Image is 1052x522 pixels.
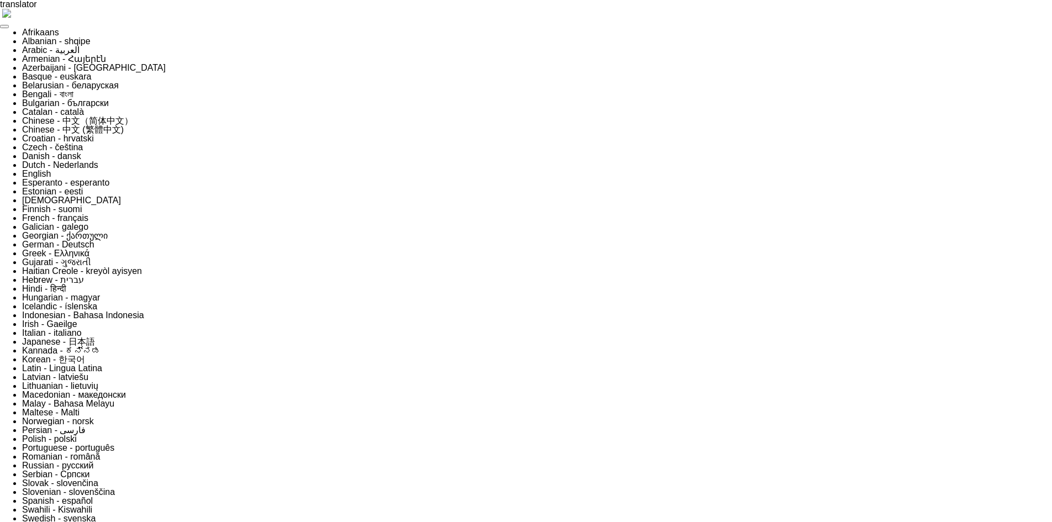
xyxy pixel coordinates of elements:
[22,187,83,196] a: Estonian - eesti
[22,399,114,408] a: Malay - Bahasa Melayu
[22,143,83,152] a: Czech - čeština
[22,425,86,435] a: Persian - ‎‫فارسی‬‎
[22,416,94,426] a: Norwegian - norsk
[22,213,88,223] a: French - français
[22,461,93,470] a: Russian - русский
[22,134,94,143] a: Croatian - hrvatski
[22,45,80,55] a: Arabic - ‎‫العربية‬‎
[22,160,98,170] a: Dutch - Nederlands
[22,381,98,391] a: Lithuanian - lietuvių
[22,125,124,134] a: Chinese - 中文 (繁體中文)
[2,9,11,18] img: right-arrow.png
[22,310,144,320] a: Indonesian - Bahasa Indonesia
[22,390,126,399] a: Macedonian - македонски
[22,240,94,249] a: German - Deutsch
[22,487,115,497] a: Slovenian - slovenščina
[22,328,82,338] a: Italian - italiano
[22,249,89,258] a: Greek - Ελληνικά
[22,434,77,444] a: Polish - polski
[22,196,121,205] a: [DEMOGRAPHIC_DATA]
[22,222,88,231] a: Galician - galego
[22,496,93,505] a: Spanish - español
[22,28,59,37] a: Afrikaans
[22,505,92,514] a: Swahili - Kiswahili
[22,266,142,276] a: Haitian Creole - kreyòl ayisyen
[22,363,102,373] a: Latin - Lingua Latina
[22,36,91,46] a: Albanian - shqipe
[22,408,80,417] a: Maltese - Malti
[22,319,77,329] a: Irish - Gaeilge
[22,72,91,81] a: Basque - euskara
[22,443,114,452] a: Portuguese - português
[22,284,66,293] a: Hindi - हिन्दी
[22,81,119,90] a: Belarusian - беларуская
[22,169,51,178] a: English
[22,231,108,240] a: Georgian - ქართული
[22,116,133,125] a: Chinese - 中文（简体中文）
[22,478,98,488] a: Slovak - slovenčina
[22,470,89,479] a: Serbian - Српски
[22,98,109,108] a: Bulgarian - български
[22,151,81,161] a: Danish - dansk
[22,293,100,302] a: Hungarian - magyar
[22,89,73,99] a: Bengali - বাংলা
[22,372,88,382] a: Latvian - latviešu
[22,346,101,355] a: Kannada - ಕನ್ನಡ
[22,302,97,311] a: Icelandic - íslenska
[22,257,91,267] a: Gujarati - ગુજરાતી
[22,178,109,187] a: Esperanto - esperanto
[22,337,95,346] a: Japanese - 日本語
[22,204,82,214] a: Finnish - suomi
[22,107,84,117] a: Catalan - català
[22,355,85,364] a: Korean - 한국어
[22,54,106,64] a: Armenian - Հայերէն
[22,452,100,461] a: Romanian - română
[22,63,166,72] a: Azerbaijani - [GEOGRAPHIC_DATA]
[22,275,84,284] a: Hebrew - ‎‫עברית‬‎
